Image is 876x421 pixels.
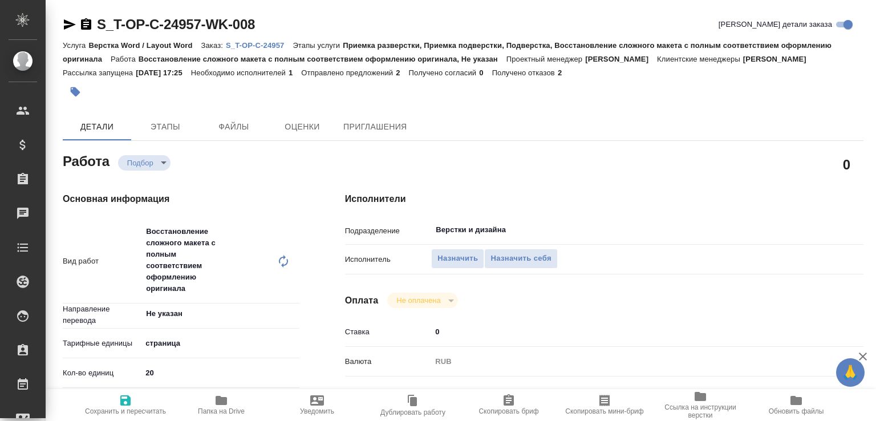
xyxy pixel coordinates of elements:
[63,41,832,63] p: Приемка разверстки, Приемка подверстки, Подверстка, Восстановление сложного макета с полным соотв...
[118,155,171,171] div: Подбор
[97,17,255,32] a: S_T-OP-C-24957-WK-008
[657,55,743,63] p: Клиентские менеджеры
[70,120,124,134] span: Детали
[345,326,432,338] p: Ставка
[226,40,293,50] a: S_T-OP-C-24957
[289,68,301,77] p: 1
[380,408,445,416] span: Дублировать работу
[558,68,570,77] p: 2
[78,389,173,421] button: Сохранить и пересчитать
[431,249,484,269] button: Назначить
[343,120,407,134] span: Приглашения
[191,68,289,77] p: Необходимо исполнителей
[814,229,816,231] button: Open
[206,120,261,134] span: Файлы
[88,41,201,50] p: Верстка Word / Layout Word
[841,361,860,384] span: 🙏
[141,334,299,353] div: страница
[345,254,432,265] p: Исполнитель
[63,256,141,267] p: Вид работ
[124,158,157,168] button: Подбор
[301,68,396,77] p: Отправлено предложений
[111,55,139,63] p: Работа
[293,313,295,315] button: Open
[63,18,76,31] button: Скопировать ссылку для ЯМессенджера
[719,19,832,30] span: [PERSON_NAME] детали заказа
[431,352,820,371] div: RUB
[63,41,88,50] p: Услуга
[85,407,166,415] span: Сохранить и пересчитать
[63,338,141,349] p: Тарифные единицы
[396,68,408,77] p: 2
[506,55,585,63] p: Проектный менеджер
[63,192,299,206] h4: Основная информация
[63,79,88,104] button: Добавить тэг
[748,389,844,421] button: Обновить файлы
[63,68,136,77] p: Рассылка запущена
[63,150,109,171] h2: Работа
[269,389,365,421] button: Уведомить
[226,41,293,50] p: S_T-OP-C-24957
[198,407,245,415] span: Папка на Drive
[300,407,334,415] span: Уведомить
[652,389,748,421] button: Ссылка на инструкции верстки
[409,68,480,77] p: Получено согласий
[201,41,226,50] p: Заказ:
[365,389,461,421] button: Дублировать работу
[437,252,478,265] span: Назначить
[769,407,824,415] span: Обновить файлы
[138,120,193,134] span: Этапы
[479,68,492,77] p: 0
[431,323,820,340] input: ✎ Введи что-нибудь
[293,41,343,50] p: Этапы услуги
[387,293,457,308] div: Подбор
[484,249,557,269] button: Назначить себя
[461,389,557,421] button: Скопировать бриф
[345,356,432,367] p: Валюта
[585,55,657,63] p: [PERSON_NAME]
[743,55,815,63] p: [PERSON_NAME]
[173,389,269,421] button: Папка на Drive
[836,358,865,387] button: 🙏
[843,155,850,174] h2: 0
[490,252,551,265] span: Назначить себя
[492,68,558,77] p: Получено отказов
[141,365,299,381] input: ✎ Введи что-нибудь
[139,55,506,63] p: Восстановление сложного макета с полным соответствием оформлению оригинала, Не указан
[345,294,379,307] h4: Оплата
[345,192,863,206] h4: Исполнители
[659,403,741,419] span: Ссылка на инструкции верстки
[557,389,652,421] button: Скопировать мини-бриф
[565,407,643,415] span: Скопировать мини-бриф
[63,303,141,326] p: Направление перевода
[393,295,444,305] button: Не оплачена
[275,120,330,134] span: Оценки
[345,225,432,237] p: Подразделение
[136,68,191,77] p: [DATE] 17:25
[63,367,141,379] p: Кол-во единиц
[79,18,93,31] button: Скопировать ссылку
[478,407,538,415] span: Скопировать бриф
